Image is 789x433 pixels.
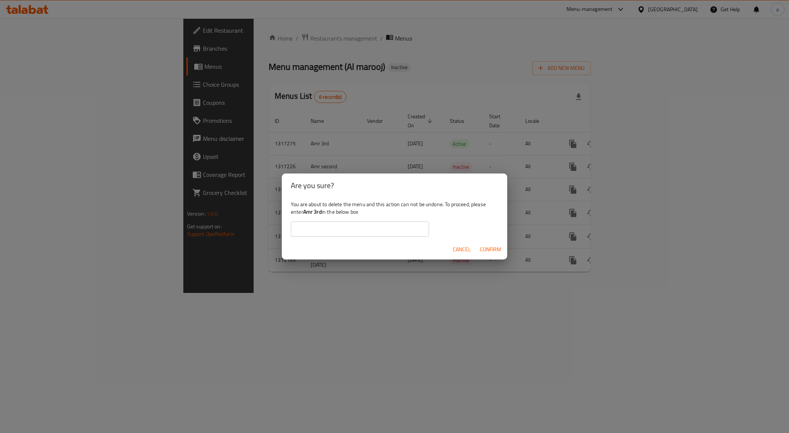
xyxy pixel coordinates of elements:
b: Amr 3rd [303,207,322,217]
span: Cancel [453,245,471,254]
button: Confirm [477,243,504,256]
span: Confirm [480,245,501,254]
button: Cancel [450,243,474,256]
h2: Are you sure? [291,180,498,192]
div: You are about to delete the menu and this action can not be undone. To proceed, please enter in t... [282,198,507,240]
